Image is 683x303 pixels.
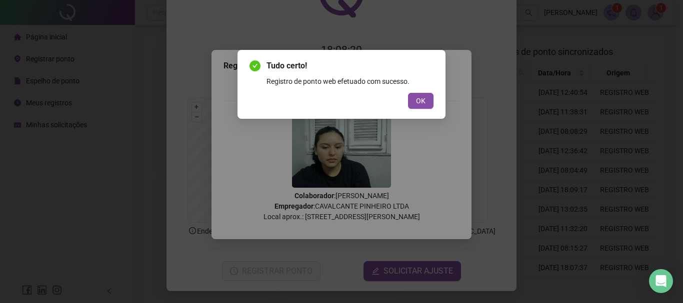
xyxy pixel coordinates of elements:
[266,76,433,87] div: Registro de ponto web efetuado com sucesso.
[249,60,260,71] span: check-circle
[408,93,433,109] button: OK
[416,95,425,106] span: OK
[266,60,433,72] span: Tudo certo!
[649,269,673,293] div: Open Intercom Messenger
